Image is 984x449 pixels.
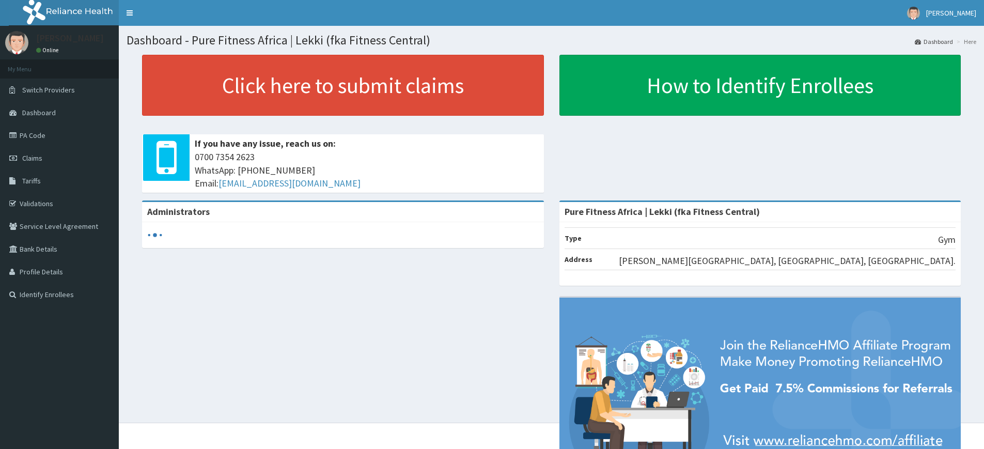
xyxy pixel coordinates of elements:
[619,254,956,268] p: [PERSON_NAME][GEOGRAPHIC_DATA], [GEOGRAPHIC_DATA], [GEOGRAPHIC_DATA].
[565,234,582,243] b: Type
[22,108,56,117] span: Dashboard
[938,233,956,246] p: Gym
[915,37,953,46] a: Dashboard
[127,34,976,47] h1: Dashboard - Pure Fitness Africa | Lekki (fka Fitness Central)
[954,37,976,46] li: Here
[195,137,336,149] b: If you have any issue, reach us on:
[5,31,28,54] img: User Image
[907,7,920,20] img: User Image
[565,255,592,264] b: Address
[565,206,760,218] strong: Pure Fitness Africa | Lekki (fka Fitness Central)
[22,176,41,185] span: Tariffs
[36,47,61,54] a: Online
[142,55,544,116] a: Click here to submit claims
[147,227,163,243] svg: audio-loading
[22,153,42,163] span: Claims
[195,150,539,190] span: 0700 7354 2623 WhatsApp: [PHONE_NUMBER] Email:
[926,8,976,18] span: [PERSON_NAME]
[218,177,361,189] a: [EMAIL_ADDRESS][DOMAIN_NAME]
[22,85,75,95] span: Switch Providers
[559,55,961,116] a: How to Identify Enrollees
[36,34,104,43] p: [PERSON_NAME]
[147,206,210,218] b: Administrators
